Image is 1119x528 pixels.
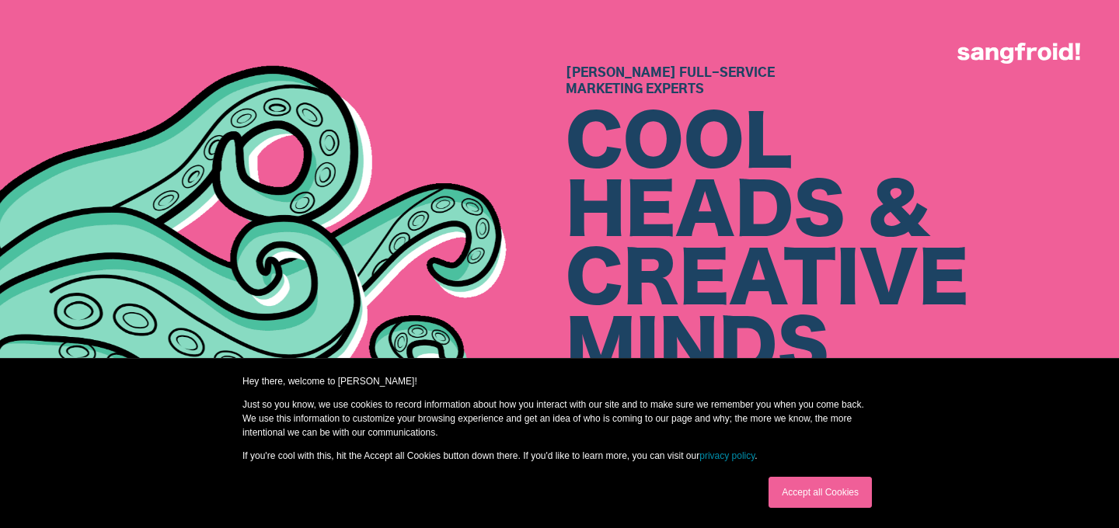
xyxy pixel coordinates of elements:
h1: [PERSON_NAME] Full-Service Marketing Experts [566,65,1119,98]
a: privacy policy [699,450,755,461]
div: COOL HEADS & CREATIVE MINDS [566,110,1119,384]
p: Hey there, welcome to [PERSON_NAME]! [242,374,877,388]
img: logo [957,43,1080,64]
p: If you're cool with this, hit the Accept all Cookies button down there. If you'd like to learn mo... [242,449,877,463]
a: privacy policy [604,294,650,302]
p: Just so you know, we use cookies to record information about how you interact with our site and t... [242,398,877,439]
a: Accept all Cookies [769,477,872,508]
